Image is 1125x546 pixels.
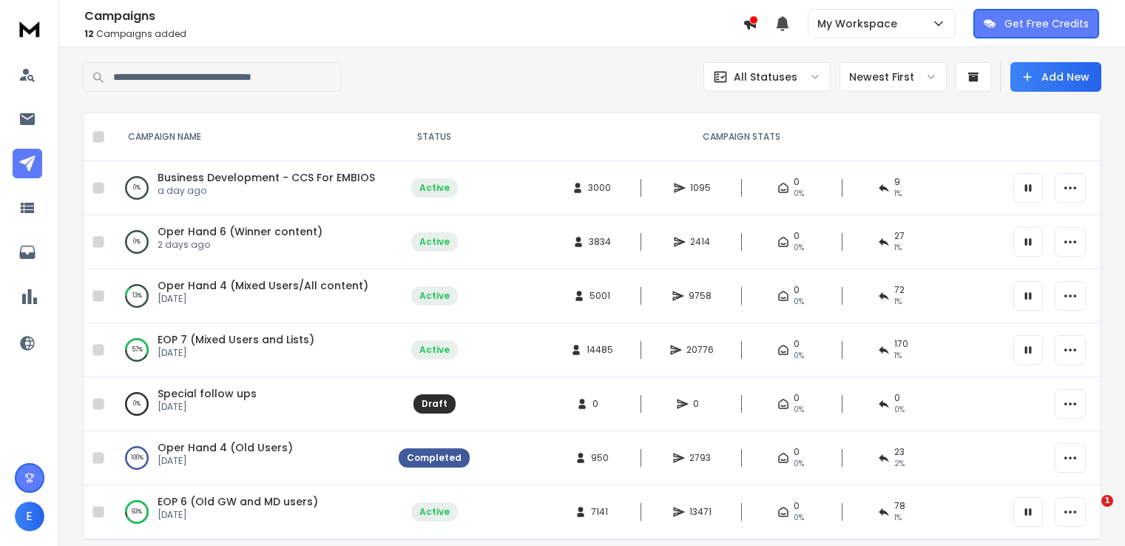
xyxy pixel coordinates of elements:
span: 0% [894,404,905,416]
span: 78 [894,500,905,512]
span: 1095 [690,182,711,194]
p: 13 % [132,289,142,303]
span: 0 [794,338,800,350]
p: 100 % [131,451,143,465]
span: 0% [794,512,804,524]
span: 5001 [589,290,610,302]
span: 1 % [894,188,902,200]
th: CAMPAIGN NAME [110,113,390,161]
div: Completed [407,452,462,464]
span: 0 [794,392,800,404]
span: 0% [794,296,804,308]
img: logo [15,15,44,42]
td: 13%Oper Hand 4 (Mixed Users/All content)[DATE] [110,269,390,323]
th: CAMPAIGN STATS [479,113,1004,161]
span: 14485 [587,344,613,356]
a: EOP 7 (Mixed Users and Lists) [158,332,314,347]
td: 57%EOP 7 (Mixed Users and Lists)[DATE] [110,323,390,377]
span: 27 [894,230,905,242]
a: Oper Hand 6 (Winner content) [158,224,322,239]
span: 2 % [894,458,905,470]
iframe: Intercom live chat [1071,495,1107,530]
p: a day ago [158,185,375,197]
span: 170 [894,338,908,350]
td: 93%EOP 6 (Old GW and MD users)[DATE] [110,485,390,539]
span: 72 [894,284,905,296]
span: 0% [794,188,804,200]
p: [DATE] [158,401,257,413]
p: [DATE] [158,347,314,359]
span: 2414 [690,236,710,248]
p: [DATE] [158,455,293,467]
span: 1 % [894,242,902,254]
div: Active [419,236,450,248]
p: Get Free Credits [1004,16,1089,31]
span: 0% [794,404,804,416]
td: 0%Business Development - CCS For EMBIOSa day ago [110,161,390,215]
span: 9758 [689,290,712,302]
button: Add New [1010,62,1101,92]
a: Oper Hand 4 (Mixed Users/All content) [158,278,368,293]
div: Active [419,182,450,194]
span: 1 [1101,495,1113,507]
span: 0 [794,500,800,512]
div: Active [419,506,450,518]
a: Special follow ups [158,386,257,401]
p: 0 % [133,181,141,195]
span: 9 [894,176,900,188]
button: Get Free Credits [973,9,1099,38]
p: [DATE] [158,293,368,305]
td: 0%Oper Hand 6 (Winner content)2 days ago [110,215,390,269]
span: 950 [591,452,609,464]
td: 0%Special follow ups[DATE] [110,377,390,431]
div: Active [419,290,450,302]
span: 2793 [689,452,711,464]
p: [DATE] [158,509,318,521]
span: 20776 [686,344,714,356]
button: E [15,502,44,531]
p: 93 % [132,505,142,519]
a: Oper Hand 4 (Old Users) [158,440,293,455]
div: Active [419,344,450,356]
button: Newest First [839,62,947,92]
p: Campaigns added [84,28,743,40]
span: 0 [794,230,800,242]
span: 1 % [894,350,902,362]
span: 0 [794,176,800,188]
span: 1 % [894,296,902,308]
p: All Statuses [734,70,797,84]
span: 0 [592,398,607,410]
span: 0% [794,458,804,470]
span: 0% [794,350,804,362]
span: 7141 [591,506,608,518]
span: 12 [84,27,94,40]
p: 2 days ago [158,239,322,251]
h1: Campaigns [84,7,743,25]
p: My Workspace [817,16,903,31]
span: 13471 [689,506,712,518]
td: 100%Oper Hand 4 (Old Users)[DATE] [110,431,390,485]
span: 23 [894,446,905,458]
a: EOP 6 (Old GW and MD users) [158,494,318,509]
span: 0 [894,392,900,404]
p: 0 % [133,235,141,249]
span: 1 % [894,512,902,524]
span: 0% [794,242,804,254]
span: 0 [693,398,708,410]
span: 3834 [589,236,611,248]
span: 3000 [588,182,611,194]
p: 57 % [132,343,143,357]
p: 0 % [133,397,141,411]
span: 0 [794,284,800,296]
a: Business Development - CCS For EMBIOS [158,170,375,185]
span: 0 [794,446,800,458]
th: STATUS [390,113,479,161]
